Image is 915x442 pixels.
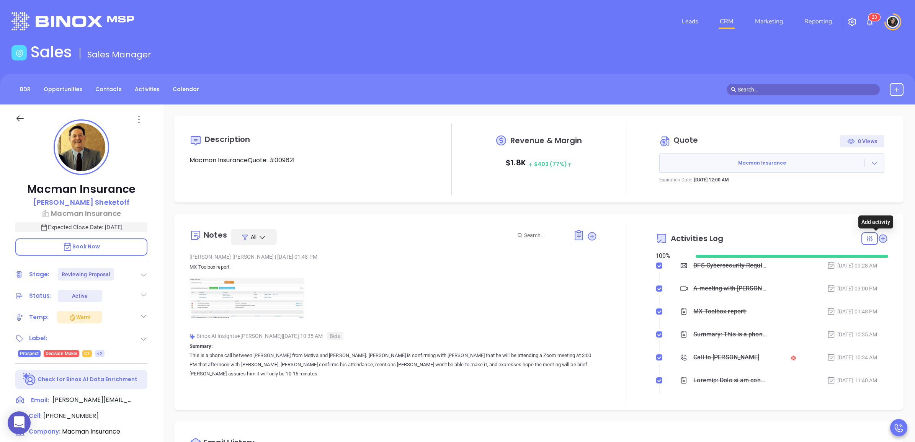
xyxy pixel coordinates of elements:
p: Macman Insurance [15,183,147,196]
a: Calendar [168,83,204,96]
span: CT [84,349,90,358]
input: Search… [738,85,876,94]
div: Status: [29,290,52,302]
span: search [731,87,736,92]
span: Activities Log [671,235,723,242]
div: Warm [69,313,90,322]
img: iconNotification [865,17,874,26]
a: Leads [679,14,701,29]
span: $ 403 (77%) [528,160,572,168]
span: All [251,233,257,241]
p: Expected Close Date: [DATE] [15,222,147,232]
img: profile-user [57,123,105,171]
img: user [887,16,899,28]
span: Decision Maker [46,349,77,358]
span: Macman Insurance [62,427,120,436]
div: Label: [29,333,47,344]
a: BDR [15,83,35,96]
div: Call to [PERSON_NAME] [693,352,759,363]
a: Activities [130,83,164,96]
img: logo [11,12,134,30]
a: Opportunities [39,83,87,96]
span: Cell : [29,412,42,420]
span: 2 [872,15,874,20]
span: [PHONE_NUMBER] [43,411,99,420]
span: Email: [31,395,49,405]
div: MX Toolbox report: [693,306,747,317]
span: Macman Insurance [660,160,864,166]
span: Book Now [63,243,100,250]
input: Search... [524,231,565,240]
span: Revenue & Margin [510,137,582,144]
span: | [275,254,276,260]
div: Loremip: Dolo si am consectet adipiscin elitsed doe Temporin Utlaboree Doloremagn. Al enimadmi ve... [693,375,768,386]
span: 3 [874,15,877,20]
span: +2 [97,349,102,358]
div: [DATE] 10:35 AM [827,330,877,339]
div: Summary: This is a phone call between [PERSON_NAME] from [GEOGRAPHIC_DATA] and [PERSON_NAME]. [PE... [693,329,768,340]
div: Reviewing Proposal [62,268,111,281]
span: ● [237,333,240,339]
div: [DATE] 03:00 PM [827,284,877,293]
img: UAAAAASUVORK5CYII= [190,278,304,320]
div: DFS Cybersecurity Requirements [693,260,768,271]
div: [DATE] 09:28 AM [827,261,877,270]
div: Active [72,290,88,302]
h1: Sales [31,43,72,61]
a: Macman Insurance [15,208,147,219]
div: A meeting with [PERSON_NAME] has been scheduled - [PERSON_NAME] [693,283,768,294]
p: $ 1.8K [506,156,572,171]
p: Expiration Date: [659,176,692,183]
p: Check for Binox AI Data Enrichment [38,375,137,383]
span: Quote [673,135,698,145]
a: [PERSON_NAME] Sheketoff [33,197,129,208]
b: Summary: [190,343,213,349]
img: iconSetting [848,17,857,26]
span: Beta [327,332,343,340]
div: Binox AI Insights [PERSON_NAME] | [DATE] 10:35 AM [190,330,597,342]
p: [PERSON_NAME] Sheketoff [33,197,129,207]
span: Company: [29,427,60,435]
p: This is a phone call between [PERSON_NAME] from Motiva and [PERSON_NAME]. [PERSON_NAME] is confir... [190,351,597,378]
div: Add activity [858,215,893,228]
span: Description [205,134,250,145]
img: Circle dollar [659,135,672,147]
img: svg%3e [190,334,195,339]
p: MX Toolbox report: [190,263,597,272]
a: Contacts [91,83,126,96]
button: Macman Insurance [659,153,884,173]
sup: 23 [869,13,880,21]
a: Reporting [801,14,835,29]
img: Ai-Enrich-DaqCidB-.svg [23,373,36,386]
div: [DATE] 01:48 PM [827,307,877,316]
span: Prospect [20,349,39,358]
div: Notes [204,231,227,239]
span: [PERSON_NAME][EMAIL_ADDRESS][DOMAIN_NAME] [52,395,133,404]
div: [PERSON_NAME] [PERSON_NAME] [DATE] 01:48 PM [190,251,597,263]
div: 100 % [655,251,686,261]
div: [DATE] 11:40 AM [827,376,877,385]
div: [DATE] 10:34 AM [827,353,877,362]
a: Marketing [752,14,786,29]
div: Temp: [29,312,49,323]
p: Macman InsuranceQuote: #009621 [190,156,422,165]
span: Sales Manager [87,49,151,60]
div: Stage: [29,269,50,280]
a: CRM [717,14,737,29]
p: [DATE] 12:00 AM [694,176,729,183]
div: 0 Views [847,135,877,147]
